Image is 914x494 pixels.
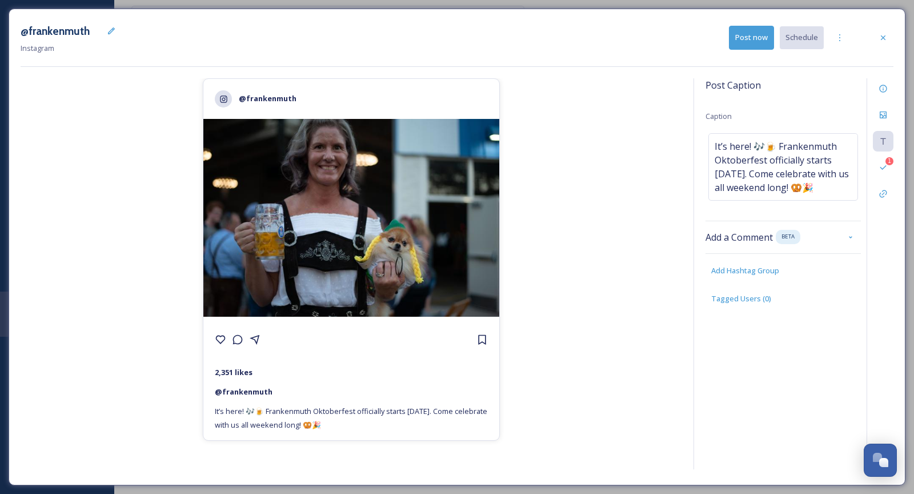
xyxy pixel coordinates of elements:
[21,23,90,39] h3: @frankenmuth
[239,93,296,103] strong: @frankenmuth
[729,26,774,49] button: Post now
[215,406,489,430] span: It’s here! 🎶🍺 Frankenmuth Oktoberfest officially starts [DATE]. Come celebrate with us all weeken...
[780,26,824,49] button: Schedule
[21,43,54,53] span: Instagram
[711,265,779,276] span: Add Hashtag Group
[705,230,773,244] span: Add a Comment
[781,233,795,241] span: BETA
[864,444,897,477] button: Open Chat
[715,140,852,194] span: It’s here! 🎶🍺 Frankenmuth Oktoberfest officially starts [DATE]. Come celebrate with us all weeken...
[711,293,771,304] span: Tagged Users ( 0 )
[705,78,761,92] span: Post Caption
[215,387,272,397] strong: @ frankenmuth
[885,157,893,165] div: 1
[705,111,732,121] span: Caption
[215,367,252,377] strong: 2,351 likes
[203,119,499,317] img: 14f4616a-1209-4831-b9d7-288cce821460.jpg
